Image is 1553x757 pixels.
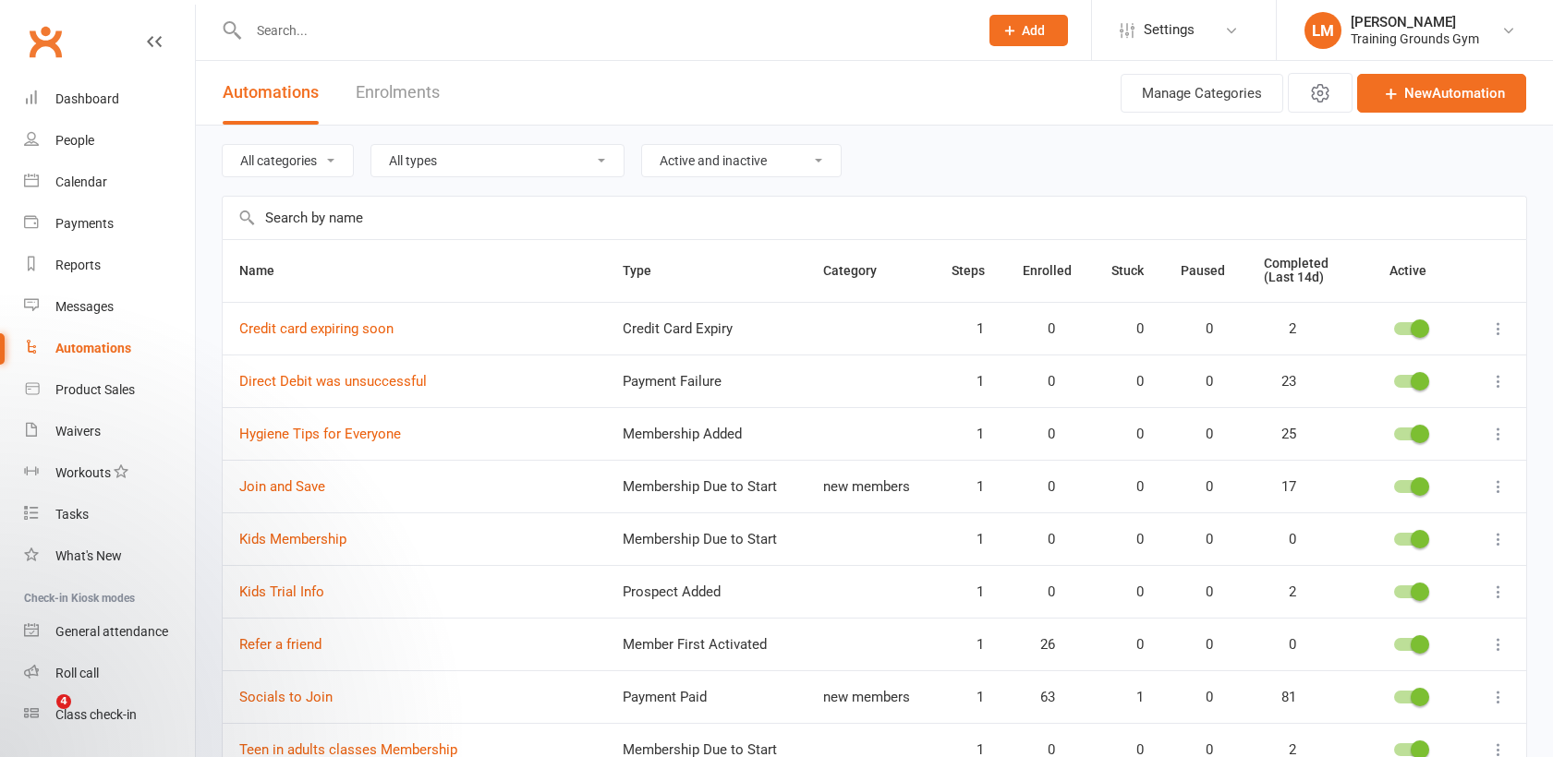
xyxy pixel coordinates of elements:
a: Join and Save [239,478,325,495]
span: Category [823,263,897,278]
a: Reports [24,245,195,286]
div: Reports [55,258,101,272]
span: 2 [1264,321,1296,337]
span: 26 [1023,637,1055,653]
span: 0 [1023,427,1055,442]
div: Class check-in [55,707,137,722]
span: 0 [1111,532,1144,547]
span: 0 [1264,532,1296,547]
span: 1 [952,427,984,442]
div: Tasks [55,507,89,522]
span: 1 [952,479,984,495]
a: Calendar [24,162,195,203]
button: Name [239,259,295,282]
div: Product Sales [55,382,135,397]
td: Membership Due to Start [606,460,807,512]
a: Direct Debit was unsuccessful [239,373,427,390]
span: 0 [1181,427,1213,442]
td: Payment Paid [606,670,807,723]
span: 0 [1181,321,1213,337]
span: 63 [1023,690,1055,705]
div: Payments [55,216,114,231]
button: Active [1373,259,1447,282]
th: Enrolled [1006,240,1094,302]
button: Category [823,259,897,282]
td: Membership Added [606,407,807,460]
th: Stuck [1095,240,1165,302]
span: 0 [1111,584,1144,600]
button: Automations [223,61,319,125]
iframe: Intercom notifications message [14,578,383,707]
button: Add [989,15,1068,46]
span: Add [1022,23,1045,38]
a: Class kiosk mode [24,694,195,736]
span: Settings [1144,9,1195,51]
div: Training Grounds Gym [1351,30,1479,47]
div: Messages [55,299,114,314]
span: 1 [952,690,984,705]
span: 1 [952,321,984,337]
div: [PERSON_NAME] [1351,14,1479,30]
td: Payment Failure [606,354,807,407]
div: new members [823,690,918,705]
td: Member First Activated [606,618,807,670]
span: 0 [1181,637,1213,653]
a: Credit card expiring soon [239,320,394,337]
span: 23 [1264,374,1296,390]
div: What's New [55,548,122,563]
th: Type [606,240,807,302]
span: 0 [1181,479,1213,495]
td: Credit Card Expiry [606,302,807,354]
span: 0 [1111,321,1144,337]
span: 1 [952,374,984,390]
a: Waivers [24,411,195,452]
a: Product Sales [24,369,195,411]
a: NewAutomation [1357,74,1526,113]
a: Payments [24,203,195,245]
span: 1 [952,637,984,653]
span: 25 [1264,427,1296,442]
span: 1 [952,584,984,600]
span: 0 [1181,584,1213,600]
span: 0 [1111,637,1144,653]
a: People [24,120,195,162]
span: 0 [1023,479,1055,495]
span: 0 [1181,690,1213,705]
td: Membership Due to Start [606,512,807,565]
span: Completed (Last 14d) [1264,256,1329,284]
span: 2 [1264,584,1296,600]
span: 1 [1111,690,1144,705]
span: 0 [1023,584,1055,600]
iframe: Intercom live chat [18,694,63,739]
span: 0 [1181,532,1213,547]
span: 0 [1111,374,1144,390]
div: LM [1304,12,1341,49]
span: 0 [1181,374,1213,390]
div: Waivers [55,424,101,439]
span: Name [239,263,295,278]
span: 0 [1023,532,1055,547]
div: new members [823,479,918,495]
span: 0 [1023,374,1055,390]
div: Workouts [55,465,111,480]
a: Workouts [24,452,195,494]
th: Paused [1164,240,1247,302]
span: 0 [1023,321,1055,337]
span: 0 [1111,479,1144,495]
a: Messages [24,286,195,328]
input: Search... [243,18,965,43]
td: Prospect Added [606,565,807,618]
a: Kids Membership [239,531,346,547]
a: Hygiene Tips for Everyone [239,426,401,442]
a: Tasks [24,494,195,535]
a: Automations [24,328,195,369]
div: Automations [55,341,131,355]
a: Clubworx [22,18,68,65]
span: Active [1389,263,1426,278]
div: Dashboard [55,91,119,106]
span: 81 [1264,690,1296,705]
div: People [55,133,94,148]
input: Search by name [223,197,1526,239]
span: 0 [1264,637,1296,653]
span: 0 [1111,427,1144,442]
